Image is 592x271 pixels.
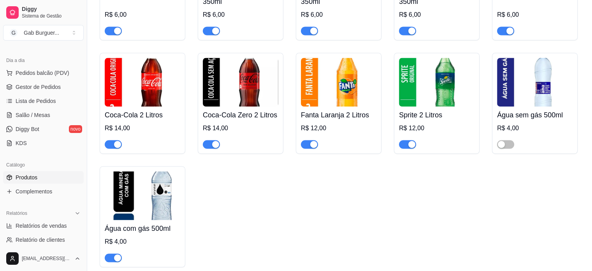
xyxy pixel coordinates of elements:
img: product-image [203,58,278,106]
span: Relatório de clientes [16,236,65,244]
a: Salão / Mesas [3,109,84,121]
div: R$ 6,00 [105,10,180,19]
span: G [10,29,18,37]
div: Catálogo [3,159,84,171]
div: R$ 12,00 [399,124,474,133]
a: Gestor de Pedidos [3,81,84,93]
span: KDS [16,139,27,147]
a: DiggySistema de Gestão [3,3,84,22]
span: Complementos [16,188,52,195]
span: [EMAIL_ADDRESS][DOMAIN_NAME] [22,255,71,262]
div: R$ 14,00 [105,124,180,133]
span: Lista de Pedidos [16,97,56,105]
div: R$ 6,00 [301,10,376,19]
span: Salão / Mesas [16,111,50,119]
button: Select a team [3,25,84,41]
span: Produtos [16,174,37,181]
img: product-image [105,171,180,220]
div: R$ 6,00 [203,10,278,19]
a: Complementos [3,185,84,198]
span: Sistema de Gestão [22,13,81,19]
img: product-image [301,58,376,106]
a: Relatório de clientes [3,234,84,246]
a: Diggy Botnovo [3,123,84,135]
div: Dia a dia [3,54,84,67]
div: R$ 12,00 [301,124,376,133]
span: Pedidos balcão (PDV) [16,69,69,77]
h4: Água com gás 500ml [105,223,180,234]
span: Relatórios de vendas [16,222,67,230]
img: product-image [399,58,474,106]
a: KDS [3,137,84,149]
h4: Sprite 2 Litros [399,110,474,120]
button: [EMAIL_ADDRESS][DOMAIN_NAME] [3,249,84,268]
h4: Coca-Cola 2 Litros [105,110,180,120]
h4: Fanta Laranja 2 Litros [301,110,376,120]
h4: Coca-Cola Zero 2 Litros [203,110,278,120]
div: Gab Burguer ... [24,29,59,37]
span: Diggy Bot [16,125,39,133]
div: R$ 14,00 [203,124,278,133]
span: Diggy [22,6,81,13]
img: product-image [497,58,573,106]
span: Relatórios [6,210,27,216]
a: Lista de Pedidos [3,95,84,107]
a: Relatórios de vendas [3,220,84,232]
img: product-image [105,58,180,106]
a: Produtos [3,171,84,184]
div: R$ 4,00 [105,237,180,246]
div: R$ 6,00 [399,10,474,19]
div: R$ 6,00 [497,10,573,19]
button: Pedidos balcão (PDV) [3,67,84,79]
div: R$ 4,00 [497,124,573,133]
h4: Água sem gás 500ml [497,110,573,120]
span: Gestor de Pedidos [16,83,61,91]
